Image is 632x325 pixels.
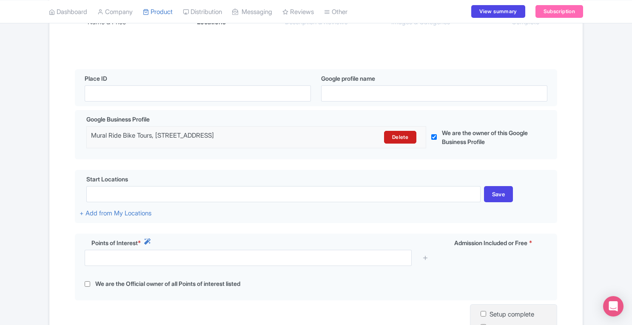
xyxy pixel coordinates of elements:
div: Open Intercom Messenger [603,296,623,317]
a: Subscription [535,5,583,18]
label: We are the owner of this Google Business Profile [442,128,536,146]
label: Setup complete [490,310,534,319]
label: Place ID [85,74,107,83]
div: Save [484,186,513,202]
a: View summary [471,5,525,18]
div: Mural Ride Bike Tours, [STREET_ADDRESS] [91,131,339,144]
label: Google profile name [321,74,375,83]
span: Admission Included or Free [454,238,527,247]
label: We are the Official owner of all Points of interest listed [95,279,240,289]
span: Points of Interest [91,238,138,247]
span: Google Business Profile [86,115,150,124]
span: Start Locations [86,175,128,184]
a: Delete [384,131,416,144]
a: + Add from My Locations [80,209,151,217]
